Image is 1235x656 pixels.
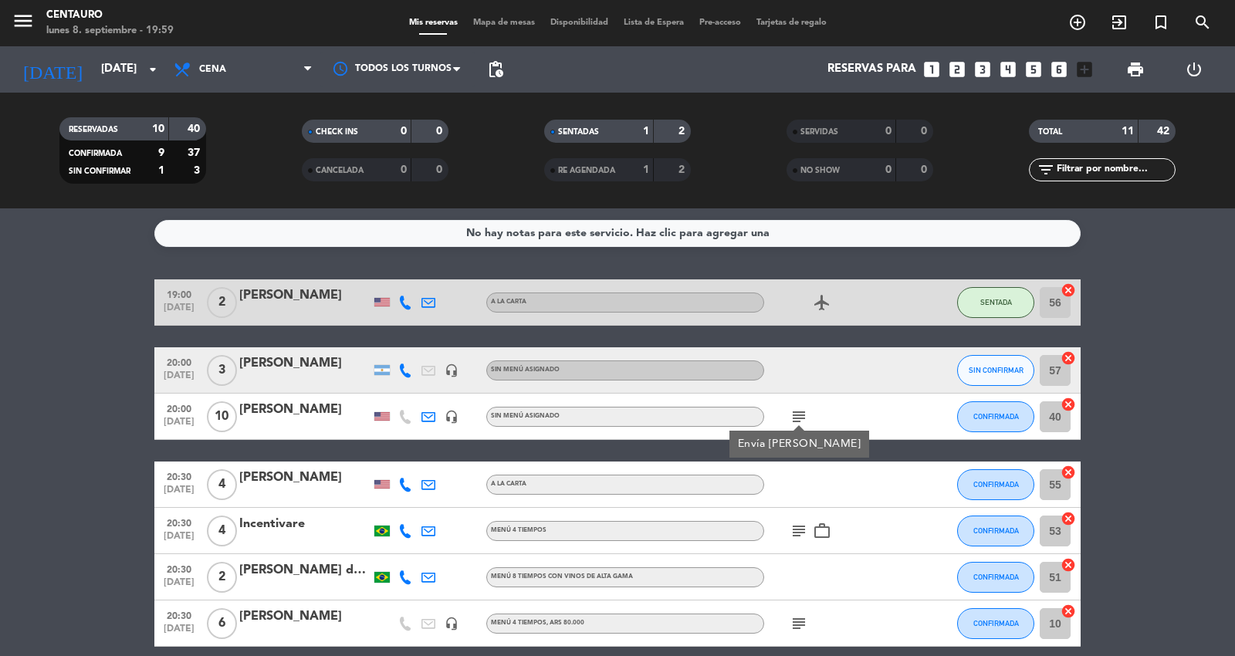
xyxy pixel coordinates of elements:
span: [DATE] [160,370,198,388]
span: A LA CARTA [491,481,526,487]
span: SERVIDAS [800,128,838,136]
i: work_outline [813,522,831,540]
div: lunes 8. septiembre - 19:59 [46,23,174,39]
span: 2 [207,562,237,593]
strong: 37 [188,147,203,158]
strong: 0 [921,126,930,137]
span: SIN CONFIRMAR [69,167,130,175]
span: CONFIRMADA [973,619,1019,627]
strong: 1 [158,165,164,176]
span: Mapa de mesas [465,19,543,27]
span: Sin menú asignado [491,413,560,419]
strong: 40 [188,123,203,134]
span: 2 [207,287,237,318]
span: print [1126,60,1145,79]
i: looks_4 [998,59,1018,79]
strong: 1 [643,164,649,175]
strong: 11 [1122,126,1134,137]
i: cancel [1061,511,1076,526]
span: 20:30 [160,467,198,485]
span: [DATE] [160,485,198,502]
strong: 9 [158,147,164,158]
i: airplanemode_active [813,293,831,312]
span: RE AGENDADA [558,167,615,174]
i: filter_list [1037,161,1055,179]
strong: 2 [678,126,688,137]
strong: 0 [885,126,892,137]
div: Centauro [46,8,174,23]
span: CHECK INS [316,128,358,136]
span: [DATE] [160,531,198,549]
button: CONFIRMADA [957,562,1034,593]
div: Incentivare [239,514,370,534]
span: , ARS 80.000 [546,620,584,626]
strong: 0 [401,126,407,137]
span: 19:00 [160,285,198,303]
span: CANCELADA [316,167,364,174]
strong: 10 [152,123,164,134]
span: SENTADAS [558,128,599,136]
span: Tarjetas de regalo [749,19,834,27]
i: add_box [1074,59,1095,79]
div: No hay notas para este servicio. Haz clic para agregar una [466,225,770,242]
span: 20:00 [160,399,198,417]
span: CONFIRMADA [69,150,122,157]
strong: 0 [885,164,892,175]
span: Cena [199,64,226,75]
i: [DATE] [12,52,93,86]
i: cancel [1061,604,1076,619]
i: search [1193,13,1212,32]
span: 6 [207,608,237,639]
strong: 0 [436,126,445,137]
span: Pre-acceso [692,19,749,27]
span: 4 [207,516,237,546]
span: CONFIRMADA [973,480,1019,489]
div: LOG OUT [1165,46,1223,93]
i: subject [790,522,808,540]
span: NO SHOW [800,167,840,174]
i: looks_6 [1049,59,1069,79]
div: [PERSON_NAME] [239,353,370,374]
i: cancel [1061,350,1076,366]
i: subject [790,614,808,633]
span: RESERVADAS [69,126,118,134]
i: cancel [1061,557,1076,573]
i: headset_mic [445,364,458,377]
span: CONFIRMADA [973,526,1019,535]
span: 3 [207,355,237,386]
button: menu [12,9,35,38]
span: MENÚ 4 TIEMPOS [491,620,584,626]
button: SIN CONFIRMAR [957,355,1034,386]
strong: 1 [643,126,649,137]
span: MENÚ 4 TIEMPOS [491,527,546,533]
i: power_settings_new [1185,60,1203,79]
button: SENTADA [957,287,1034,318]
div: [PERSON_NAME] [239,607,370,627]
i: looks_one [922,59,942,79]
span: SENTADA [980,298,1012,306]
div: [PERSON_NAME] [239,400,370,420]
div: [PERSON_NAME] [239,468,370,488]
button: CONFIRMADA [957,608,1034,639]
button: CONFIRMADA [957,401,1034,432]
span: 4 [207,469,237,500]
span: Lista de Espera [616,19,692,27]
div: Envía [PERSON_NAME] [738,436,861,452]
span: Disponibilidad [543,19,616,27]
span: pending_actions [486,60,505,79]
i: headset_mic [445,617,458,631]
span: Reservas para [827,63,916,76]
span: 20:00 [160,353,198,370]
span: [DATE] [160,417,198,435]
span: Sin menú asignado [491,367,560,373]
span: 20:30 [160,560,198,577]
strong: 3 [194,165,203,176]
i: headset_mic [445,410,458,424]
i: cancel [1061,465,1076,480]
span: 10 [207,401,237,432]
span: TOTAL [1038,128,1062,136]
span: SIN CONFIRMAR [969,366,1024,374]
i: cancel [1061,397,1076,412]
span: 20:30 [160,606,198,624]
i: looks_two [947,59,967,79]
